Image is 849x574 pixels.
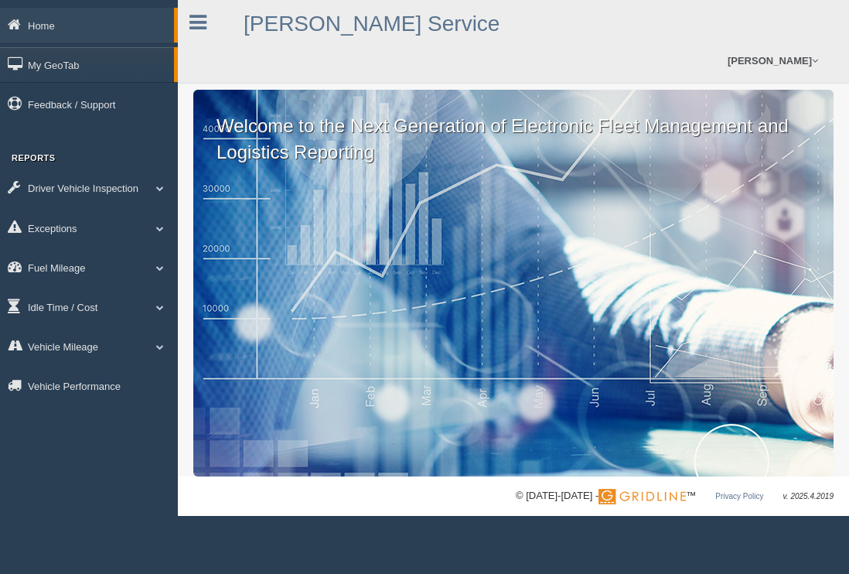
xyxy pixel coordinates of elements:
[715,492,763,501] a: Privacy Policy
[193,90,834,165] p: Welcome to the Next Generation of Electronic Fleet Management and Logistics Reporting
[598,489,686,504] img: Gridline
[783,492,834,501] span: v. 2025.4.2019
[720,39,826,83] a: [PERSON_NAME]
[516,488,834,504] div: © [DATE]-[DATE] - ™
[244,12,500,36] a: [PERSON_NAME] Service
